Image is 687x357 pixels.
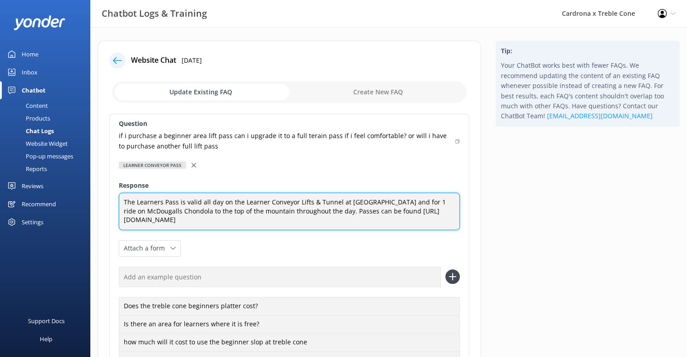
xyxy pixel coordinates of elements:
[119,315,460,334] div: Is there an area for learners where it is free?
[22,195,56,213] div: Recommend
[5,125,90,137] a: Chat Logs
[22,63,37,81] div: Inbox
[131,55,176,66] h4: Website Chat
[5,150,73,162] div: Pop-up messages
[22,81,46,99] div: Chatbot
[5,137,90,150] a: Website Widget
[22,177,43,195] div: Reviews
[5,112,90,125] a: Products
[119,333,460,352] div: how much will it cost to use the beginner slop at treble cone
[547,111,653,120] a: [EMAIL_ADDRESS][DOMAIN_NAME]
[501,60,674,121] p: Your ChatBot works best with fewer FAQs. We recommend updating the content of an existing FAQ whe...
[5,99,48,112] div: Content
[501,46,674,56] h4: Tip:
[119,181,460,190] label: Response
[119,267,441,287] input: Add an example question
[22,45,38,63] div: Home
[14,15,65,30] img: yonder-white-logo.png
[5,125,54,137] div: Chat Logs
[124,243,170,253] span: Attach a form
[102,6,207,21] h3: Chatbot Logs & Training
[5,112,50,125] div: Products
[5,150,90,162] a: Pop-up messages
[119,297,460,316] div: Does the treble cone beginners platter cost?
[182,56,202,65] p: [DATE]
[119,193,460,230] textarea: The Learners Pass is valid all day on the Learner Conveyor Lifts & Tunnel at [GEOGRAPHIC_DATA] an...
[22,213,43,231] div: Settings
[119,131,450,151] p: if i purchase a beginner area lift pass can i upgrade it to a full terain pass if i feel comforta...
[28,312,65,330] div: Support Docs
[40,330,52,348] div: Help
[5,162,90,175] a: Reports
[119,162,186,169] div: Learner Conveyor Pass
[5,137,68,150] div: Website Widget
[119,119,460,129] label: Question
[5,162,47,175] div: Reports
[5,99,90,112] a: Content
